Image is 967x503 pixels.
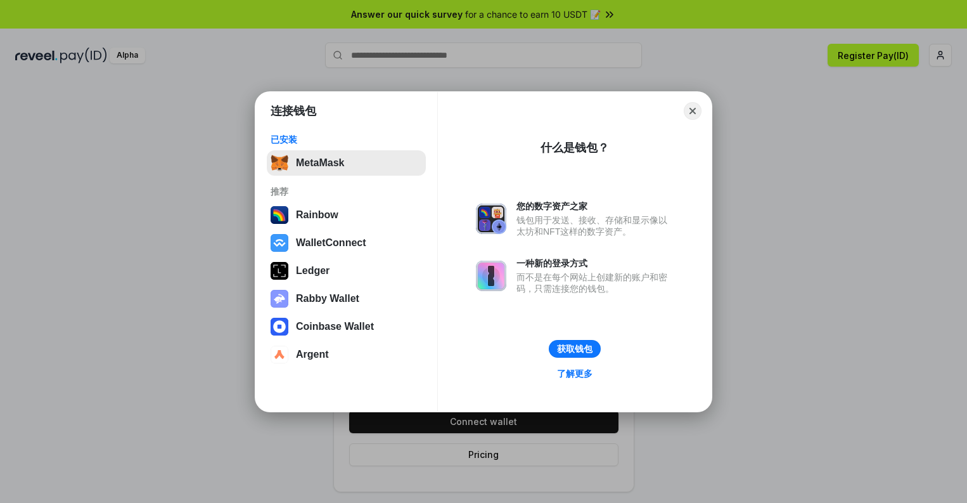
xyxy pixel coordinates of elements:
div: 钱包用于发送、接收、存储和显示像以太坊和NFT这样的数字资产。 [516,214,674,237]
img: svg+xml,%3Csvg%20fill%3D%22none%22%20height%3D%2233%22%20viewBox%3D%220%200%2035%2033%22%20width%... [271,154,288,172]
button: Argent [267,342,426,367]
button: WalletConnect [267,230,426,256]
a: 了解更多 [549,365,600,382]
img: svg+xml,%3Csvg%20width%3D%2228%22%20height%3D%2228%22%20viewBox%3D%220%200%2028%2028%22%20fill%3D... [271,234,288,252]
div: Argent [296,349,329,360]
div: WalletConnect [296,237,366,249]
img: svg+xml,%3Csvg%20xmlns%3D%22http%3A%2F%2Fwww.w3.org%2F2000%2Fsvg%22%20fill%3D%22none%22%20viewBox... [476,204,506,234]
div: 您的数字资产之家 [516,200,674,212]
div: Ledger [296,265,330,277]
img: svg+xml,%3Csvg%20width%3D%22120%22%20height%3D%22120%22%20viewBox%3D%220%200%20120%20120%22%20fil... [271,206,288,224]
div: 一种新的登录方式 [516,258,674,269]
div: 而不是在每个网站上创建新的账户和密码，只需连接您的钱包。 [516,271,674,294]
div: 了解更多 [557,368,592,379]
h1: 连接钱包 [271,103,316,119]
button: Close [684,102,701,120]
button: Ledger [267,258,426,284]
button: MetaMask [267,150,426,176]
button: 获取钱包 [549,340,601,358]
div: MetaMask [296,157,344,169]
button: Rainbow [267,202,426,228]
img: svg+xml,%3Csvg%20xmlns%3D%22http%3A%2F%2Fwww.w3.org%2F2000%2Fsvg%22%20fill%3D%22none%22%20viewBox... [476,261,506,291]
img: svg+xml,%3Csvg%20xmlns%3D%22http%3A%2F%2Fwww.w3.org%2F2000%2Fsvg%22%20fill%3D%22none%22%20viewBox... [271,290,288,308]
div: Coinbase Wallet [296,321,374,332]
button: Rabby Wallet [267,286,426,311]
img: svg+xml,%3Csvg%20width%3D%2228%22%20height%3D%2228%22%20viewBox%3D%220%200%2028%2028%22%20fill%3D... [271,318,288,336]
div: Rabby Wallet [296,293,359,304]
img: svg+xml,%3Csvg%20xmlns%3D%22http%3A%2F%2Fwww.w3.org%2F2000%2Fsvg%22%20width%3D%2228%22%20height%3... [271,262,288,280]
img: svg+xml,%3Csvg%20width%3D%2228%22%20height%3D%2228%22%20viewBox%3D%220%200%2028%2028%22%20fill%3D... [271,346,288,363]
div: 已安装 [271,134,422,145]
div: 什么是钱包？ [541,140,609,155]
button: Coinbase Wallet [267,314,426,339]
div: 推荐 [271,186,422,197]
div: Rainbow [296,209,338,221]
div: 获取钱包 [557,343,592,355]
